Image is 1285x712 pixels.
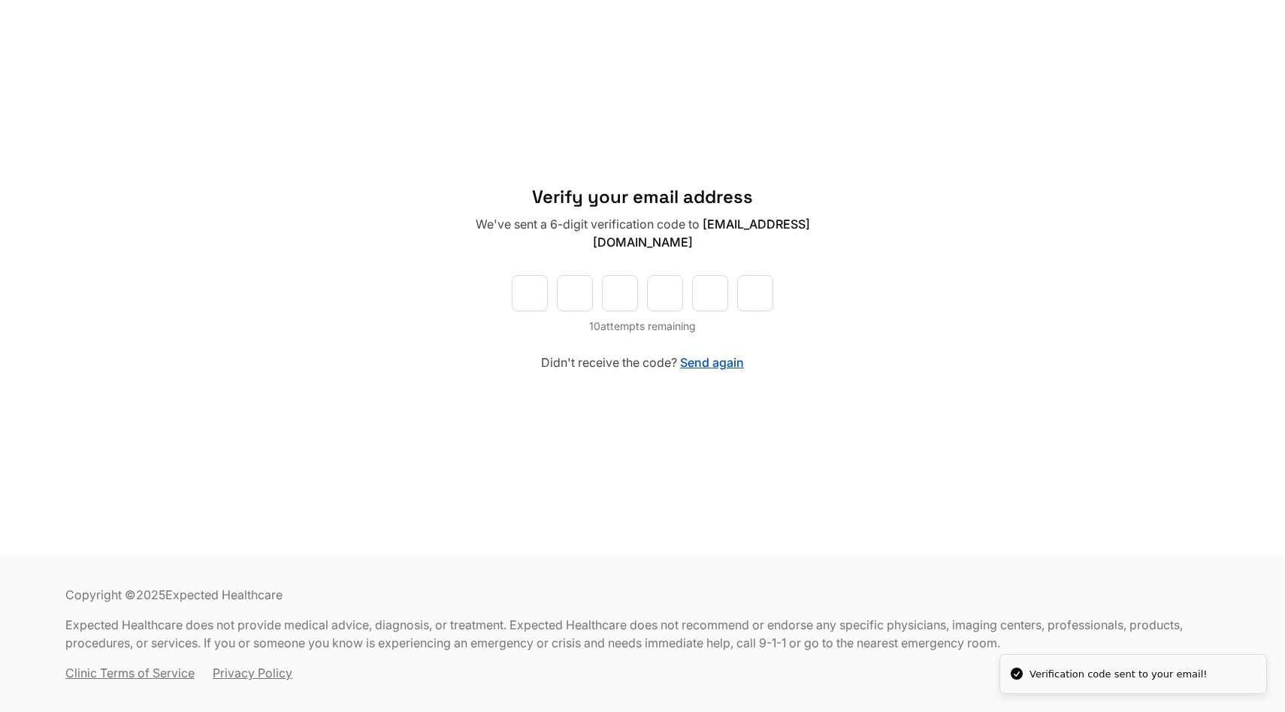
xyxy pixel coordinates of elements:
p: 10 attempts remaining [474,317,811,335]
a: Privacy Policy [213,664,292,682]
p: Copyright © 2025 Expected Healthcare [65,586,1220,604]
a: Clinic Terms of Service [65,664,195,682]
button: Send again [680,353,744,371]
span: [EMAIL_ADDRESS][DOMAIN_NAME] [593,217,810,250]
div: Verification code sent to your email! [1030,667,1208,682]
p: We've sent a 6-digit verification code to [474,215,811,251]
p: Didn't receive the code? [474,353,811,371]
p: Expected Healthcare does not provide medical advice, diagnosis, or treatment. Expected Healthcare... [65,616,1220,652]
h2: Verify your email address [474,185,811,209]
